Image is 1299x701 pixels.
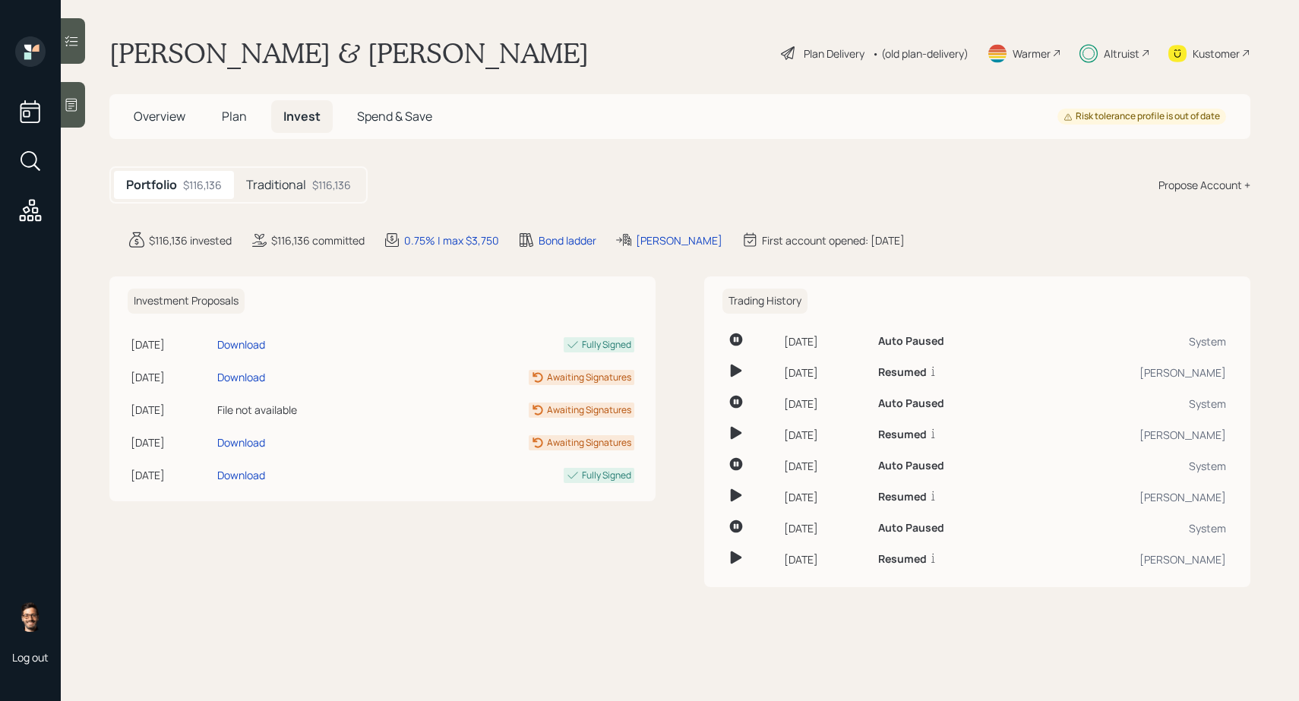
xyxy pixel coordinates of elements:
[804,46,864,62] div: Plan Delivery
[878,397,944,410] h6: Auto Paused
[784,489,866,505] div: [DATE]
[582,338,631,352] div: Fully Signed
[547,436,631,450] div: Awaiting Signatures
[217,434,265,450] div: Download
[149,232,232,248] div: $116,136 invested
[547,403,631,417] div: Awaiting Signatures
[784,396,866,412] div: [DATE]
[878,522,944,535] h6: Auto Paused
[784,458,866,474] div: [DATE]
[217,336,265,352] div: Download
[878,459,944,472] h6: Auto Paused
[131,402,211,418] div: [DATE]
[12,650,49,665] div: Log out
[872,46,969,62] div: • (old plan-delivery)
[131,336,211,352] div: [DATE]
[131,434,211,450] div: [DATE]
[183,177,222,193] div: $116,136
[1038,365,1226,380] div: [PERSON_NAME]
[1104,46,1139,62] div: Altruist
[784,333,866,349] div: [DATE]
[878,491,927,504] h6: Resumed
[539,232,596,248] div: Bond ladder
[1038,427,1226,443] div: [PERSON_NAME]
[722,289,808,314] h6: Trading History
[128,289,245,314] h6: Investment Proposals
[784,551,866,567] div: [DATE]
[1038,520,1226,536] div: System
[878,366,927,379] h6: Resumed
[878,553,927,566] h6: Resumed
[582,469,631,482] div: Fully Signed
[1038,551,1226,567] div: [PERSON_NAME]
[1038,333,1226,349] div: System
[784,427,866,443] div: [DATE]
[1013,46,1051,62] div: Warmer
[357,108,432,125] span: Spend & Save
[1038,458,1226,474] div: System
[217,402,395,418] div: File not available
[312,177,351,193] div: $116,136
[762,232,905,248] div: First account opened: [DATE]
[784,520,866,536] div: [DATE]
[217,467,265,483] div: Download
[1038,489,1226,505] div: [PERSON_NAME]
[1158,177,1250,193] div: Propose Account +
[217,369,265,385] div: Download
[246,178,306,192] h5: Traditional
[404,232,499,248] div: 0.75% | max $3,750
[636,232,722,248] div: [PERSON_NAME]
[271,232,365,248] div: $116,136 committed
[1064,110,1220,123] div: Risk tolerance profile is out of date
[222,108,247,125] span: Plan
[131,369,211,385] div: [DATE]
[109,36,589,70] h1: [PERSON_NAME] & [PERSON_NAME]
[878,428,927,441] h6: Resumed
[547,371,631,384] div: Awaiting Signatures
[126,178,177,192] h5: Portfolio
[131,467,211,483] div: [DATE]
[1193,46,1240,62] div: Kustomer
[283,108,321,125] span: Invest
[134,108,185,125] span: Overview
[15,602,46,632] img: sami-boghos-headshot.png
[784,365,866,380] div: [DATE]
[1038,396,1226,412] div: System
[878,335,944,348] h6: Auto Paused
